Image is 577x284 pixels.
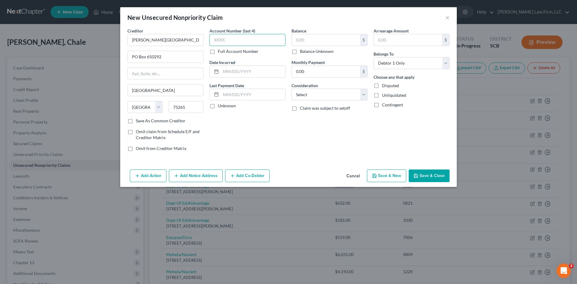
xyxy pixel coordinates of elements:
[360,34,367,46] div: $
[557,264,571,278] iframe: Intercom live chat
[292,82,318,89] label: Consideration
[136,129,200,140] span: Omit claim from Schedule E/F and Creditor Matrix
[374,51,394,56] span: Belongs To
[374,28,409,34] label: Arrearage Amount
[374,74,414,80] label: Choose any that apply
[360,66,367,77] div: $
[128,84,203,96] input: Enter city...
[569,264,574,268] span: 2
[292,34,360,46] input: 0.00
[218,103,236,109] label: Unknown
[445,14,450,21] button: ×
[209,34,285,46] input: XXXX
[300,48,334,54] label: Balance Unknown
[382,93,406,98] span: Unliquidated
[382,102,403,107] span: Contingent
[218,48,258,54] label: Full Account Number
[442,34,449,46] div: $
[225,169,270,182] button: Add Co-Debtor
[209,82,244,89] label: Last Payment Date
[342,170,365,182] button: Cancel
[130,169,166,182] button: Add Action
[127,28,143,33] span: Creditor
[136,118,185,124] label: Save As Common Creditor
[127,13,223,22] div: New Unsecured Nonpriority Claim
[221,89,285,100] input: MM/DD/YYYY
[209,59,235,66] label: Date Incurred
[128,68,203,79] input: Apt, Suite, etc...
[169,169,223,182] button: Add Notice Address
[292,66,360,77] input: 0.00
[136,146,186,151] span: Omit from Creditor Matrix
[209,28,255,34] label: Account Number (last 4)
[292,59,325,66] label: Monthly Payment
[221,66,285,77] input: MM/DD/YYYY
[127,34,203,46] input: Search creditor by name...
[128,51,203,63] input: Enter address...
[292,28,306,34] label: Balance
[169,101,204,113] input: Enter zip...
[382,83,399,88] span: Disputed
[409,169,450,182] button: Save & Close
[367,169,406,182] button: Save & New
[300,105,350,111] span: Claim was subject to setoff
[374,34,442,46] input: 0.00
